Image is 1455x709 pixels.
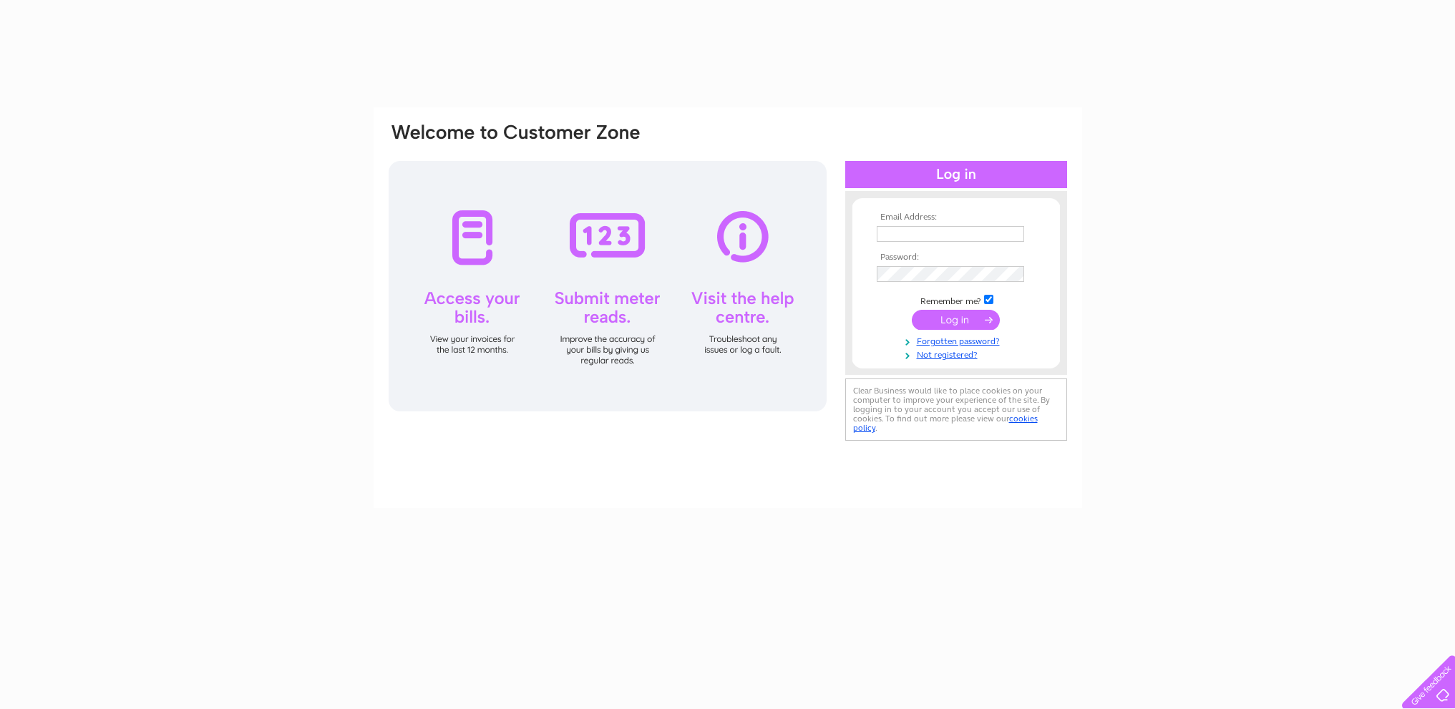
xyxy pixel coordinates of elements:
a: Not registered? [877,347,1039,361]
a: Forgotten password? [877,333,1039,347]
th: Password: [873,253,1039,263]
td: Remember me? [873,293,1039,307]
a: cookies policy [853,414,1038,433]
div: Clear Business would like to place cookies on your computer to improve your experience of the sit... [845,378,1067,441]
th: Email Address: [873,212,1039,223]
input: Submit [912,310,1000,330]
